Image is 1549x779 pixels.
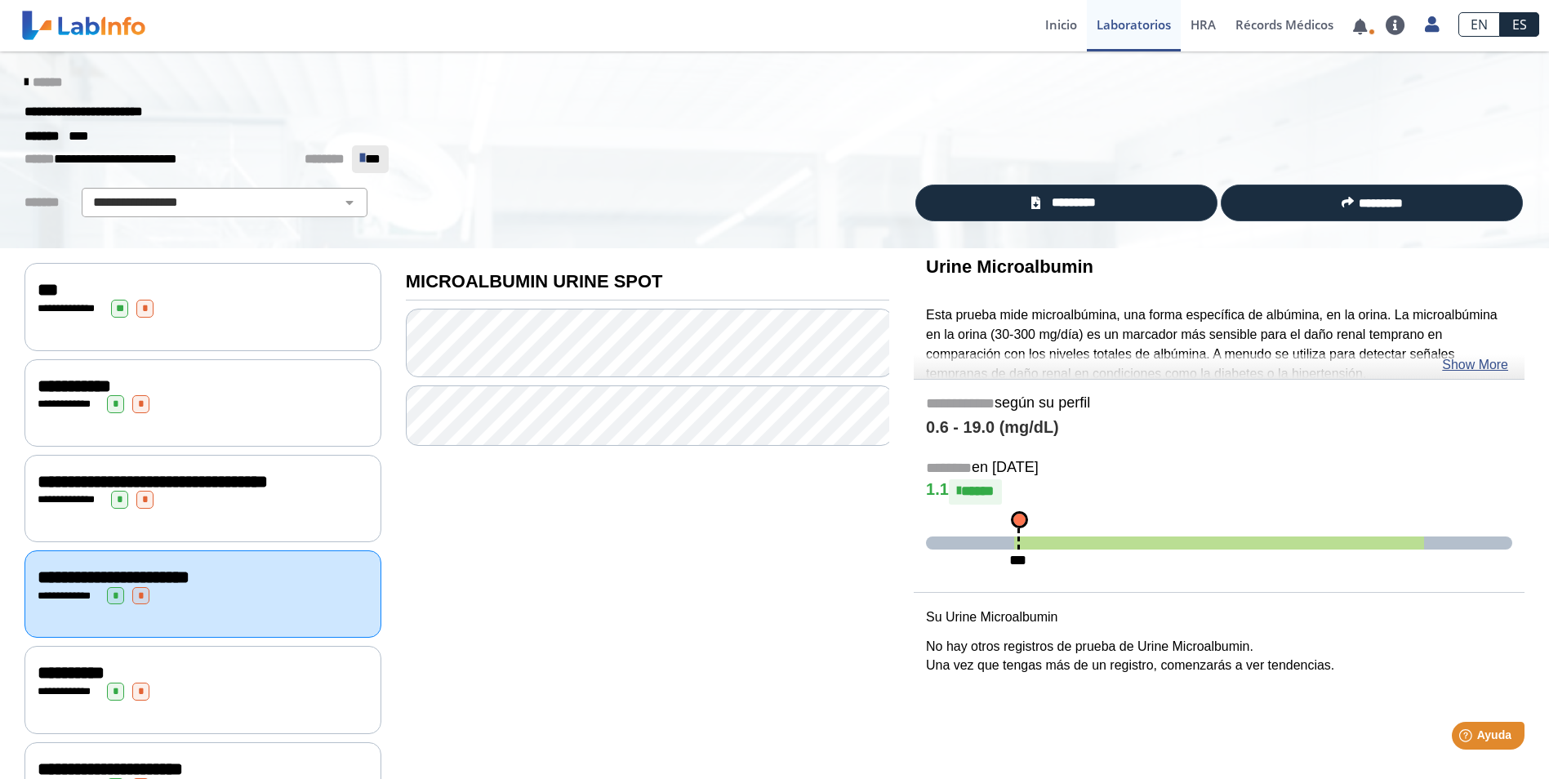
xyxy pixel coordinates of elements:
p: No hay otros registros de prueba de Urine Microalbumin. Una vez que tengas más de un registro, co... [926,637,1512,676]
a: EN [1458,12,1500,37]
h4: 0.6 - 19.0 (mg/dL) [926,418,1512,438]
a: ES [1500,12,1539,37]
a: Show More [1442,355,1508,375]
b: Urine Microalbumin [926,256,1093,277]
span: HRA [1191,16,1216,33]
iframe: Help widget launcher [1404,715,1531,761]
h4: 1.1 [926,479,1512,504]
p: Esta prueba mide microalbúmina, una forma específica de albúmina, en la orina. La microalbúmina e... [926,305,1512,384]
h5: según su perfil [926,394,1512,413]
p: Su Urine Microalbumin [926,608,1512,627]
b: MICROALBUMIN URINE SPOT [406,271,663,292]
h5: en [DATE] [926,459,1512,478]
